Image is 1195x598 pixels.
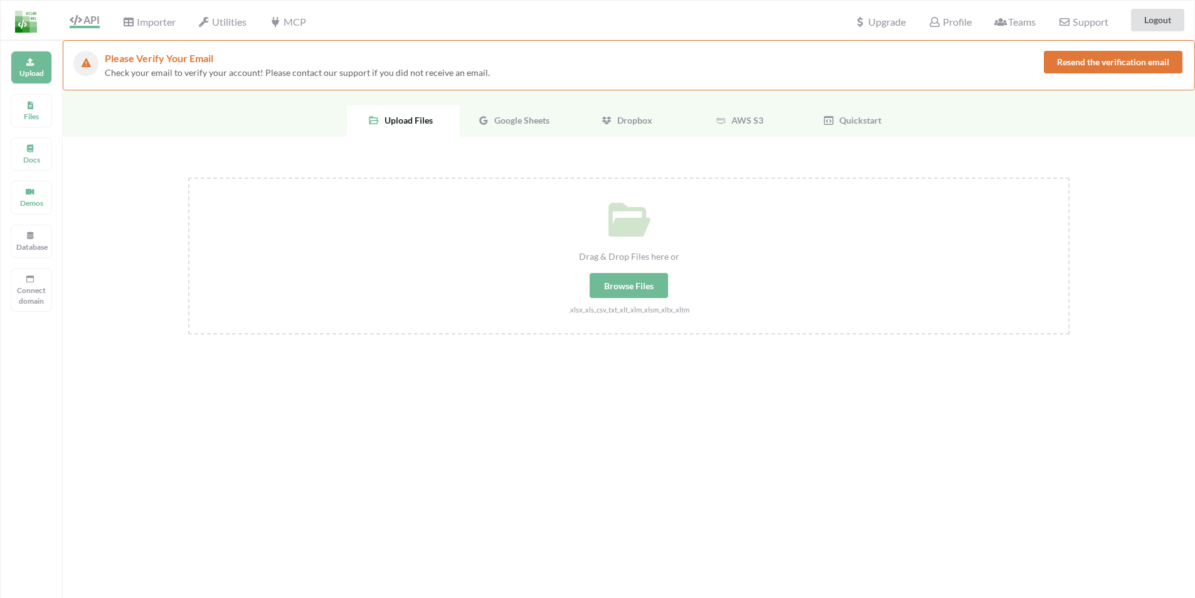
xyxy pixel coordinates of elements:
span: Support [1058,17,1108,27]
p: Docs [16,154,46,165]
p: Connect domain [16,285,46,306]
span: Teams [994,16,1036,28]
span: Quickstart [834,115,881,125]
button: Resend the verification email [1044,51,1182,73]
span: Google Sheets [489,115,550,125]
small: .xlsx,.xls,.csv,.txt,.xlt,.xlm,.xlsm,.xltx,.xltm [569,306,689,314]
span: Upgrade [854,17,906,27]
div: Browse Files [590,273,668,298]
p: Upload [16,68,46,78]
span: Upload Files [380,115,433,125]
span: Check your email to verify your account! Please contact our support if you did not receive an email. [105,67,490,78]
span: AWS S3 [726,115,763,125]
p: Files [16,111,46,122]
span: Profile [928,16,971,28]
span: MCP [269,16,305,28]
span: Utilities [198,16,247,28]
p: Database [16,242,46,252]
span: Dropbox [612,115,652,125]
button: Logout [1131,9,1184,31]
div: Drag & Drop Files here or [189,250,1068,263]
span: API [70,14,100,26]
span: Importer [122,16,175,28]
img: LogoIcon.png [15,11,37,33]
p: Demos [16,198,46,208]
span: Please Verify Your Email [105,52,213,64]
